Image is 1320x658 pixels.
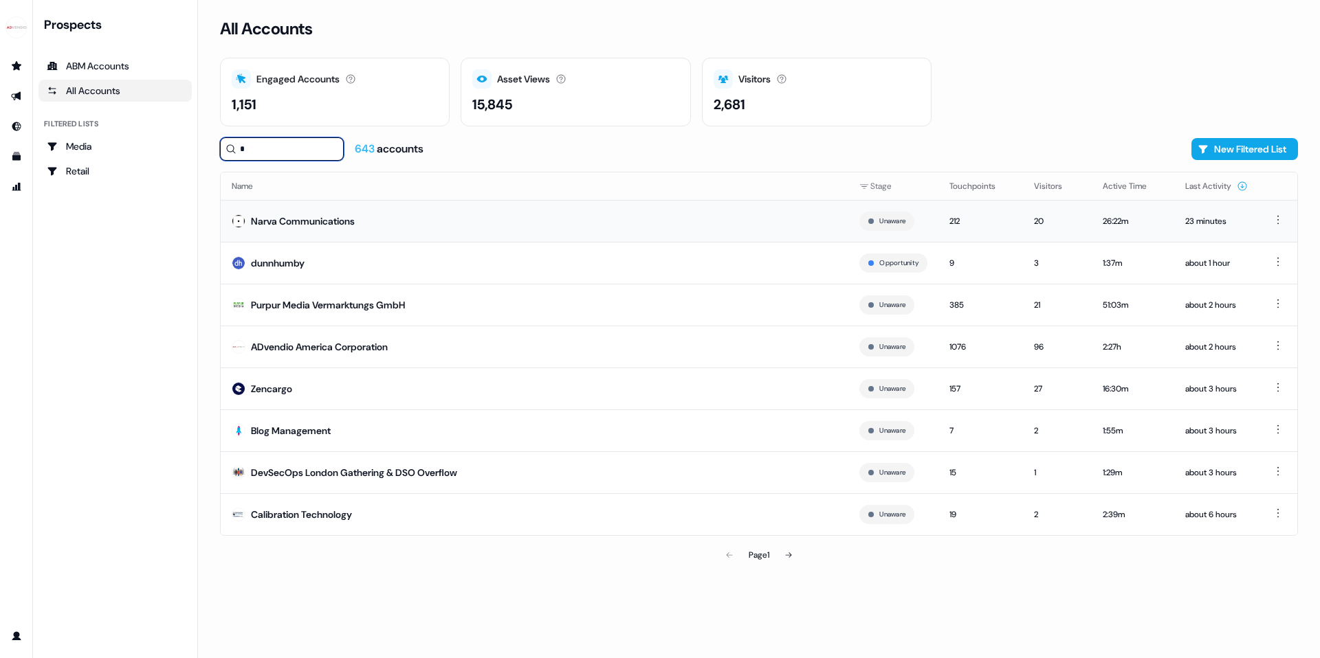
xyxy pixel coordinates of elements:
[1185,340,1248,354] div: about 2 hours
[47,84,184,98] div: All Accounts
[1034,382,1081,396] div: 27
[949,340,1012,354] div: 1076
[44,16,192,33] div: Prospects
[232,94,256,115] div: 1,151
[949,424,1012,438] div: 7
[949,298,1012,312] div: 385
[251,508,352,521] div: Calibration Technology
[355,141,423,157] div: accounts
[47,164,184,178] div: Retail
[1103,214,1163,228] div: 26:22m
[38,135,192,157] a: Go to Media
[1034,174,1079,198] button: Visitors
[1185,508,1248,521] div: about 6 hours
[1185,424,1248,438] div: about 3 hours
[1103,466,1163,479] div: 1:29m
[1103,424,1163,438] div: 1:55m
[1185,298,1248,312] div: about 2 hours
[949,256,1012,270] div: 9
[1103,174,1163,198] button: Active Time
[1185,382,1248,396] div: about 3 hours
[738,72,771,87] div: Visitors
[879,341,905,353] button: Unaware
[497,72,550,87] div: Asset Views
[1103,382,1163,396] div: 16:30m
[472,94,512,115] div: 15,845
[1034,298,1081,312] div: 21
[5,625,27,647] a: Go to profile
[1185,214,1248,228] div: 23 minutes
[1034,214,1081,228] div: 20
[251,214,355,228] div: Narva Communications
[1034,256,1081,270] div: 3
[47,139,184,153] div: Media
[44,118,98,130] div: Filtered lists
[859,179,927,193] div: Stage
[38,55,192,77] a: ABM Accounts
[251,256,305,270] div: dunnhumby
[251,298,405,312] div: Purpur Media Vermarktungs GmbH
[5,115,27,137] a: Go to Inbound
[949,214,1012,228] div: 212
[38,80,192,102] a: All accounts
[879,257,918,269] button: Opportunity
[1034,340,1081,354] div: 96
[1034,424,1081,438] div: 2
[251,424,331,438] div: Blog Management
[251,340,388,354] div: ADvendio America Corporation
[879,466,905,479] button: Unaware
[5,176,27,198] a: Go to attribution
[949,174,1012,198] button: Touchpoints
[5,146,27,168] a: Go to templates
[879,424,905,437] button: Unaware
[251,382,292,396] div: Zencargo
[1103,298,1163,312] div: 51:03m
[879,383,905,395] button: Unaware
[5,55,27,77] a: Go to prospects
[1185,466,1248,479] div: about 3 hours
[1034,466,1081,479] div: 1
[355,141,377,156] span: 643
[1191,138,1298,160] button: New Filtered List
[949,382,1012,396] div: 157
[1185,174,1248,198] button: Last Activity
[256,72,340,87] div: Engaged Accounts
[879,215,905,227] button: Unaware
[949,466,1012,479] div: 15
[1034,508,1081,521] div: 2
[38,160,192,182] a: Go to Retail
[1103,340,1163,354] div: 2:27h
[714,94,745,115] div: 2,681
[221,172,848,200] th: Name
[47,59,184,73] div: ABM Accounts
[1185,256,1248,270] div: about 1 hour
[251,466,457,479] div: DevSecOps London Gathering & DSO Overflow
[1103,508,1163,521] div: 2:39m
[5,85,27,107] a: Go to outbound experience
[749,548,769,562] div: Page 1
[220,19,312,39] h3: All Accounts
[879,299,905,311] button: Unaware
[1103,256,1163,270] div: 1:37m
[879,508,905,521] button: Unaware
[949,508,1012,521] div: 19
